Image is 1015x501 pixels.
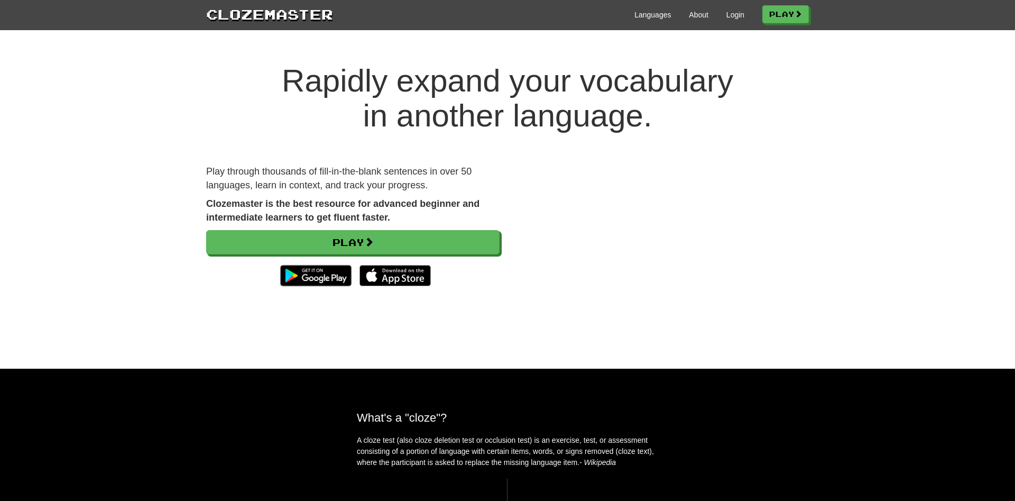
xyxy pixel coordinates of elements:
[359,265,431,286] img: Download_on_the_App_Store_Badge_US-UK_135x40-25178aeef6eb6b83b96f5f2d004eda3bffbb37122de64afbaef7...
[726,10,744,20] a: Login
[689,10,708,20] a: About
[634,10,671,20] a: Languages
[206,4,333,24] a: Clozemaster
[206,165,500,192] p: Play through thousands of fill-in-the-blank sentences in over 50 languages, learn in context, and...
[357,435,658,468] p: A cloze test (also cloze deletion test or occlusion test) is an exercise, test, or assessment con...
[275,260,357,292] img: Get it on Google Play
[579,458,616,467] em: - Wikipedia
[762,5,809,23] a: Play
[206,198,479,223] strong: Clozemaster is the best resource for advanced beginner and intermediate learners to get fluent fa...
[206,230,500,254] a: Play
[357,411,658,424] h2: What's a "cloze"?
